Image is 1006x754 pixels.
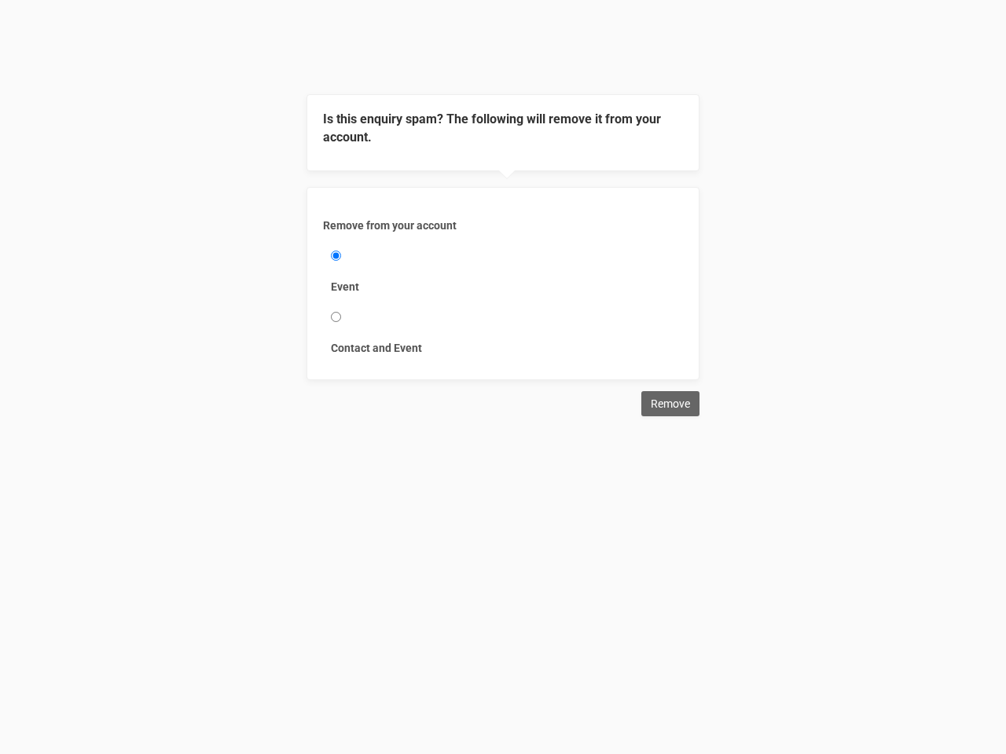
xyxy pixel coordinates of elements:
input: Event [331,251,341,261]
input: Remove [641,391,699,416]
label: Event [331,279,675,295]
label: Contact and Event [331,340,675,356]
label: Remove from your account [323,218,683,233]
legend: Is this enquiry spam? The following will remove it from your account. [323,111,683,147]
input: Contact and Event [331,312,341,322]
